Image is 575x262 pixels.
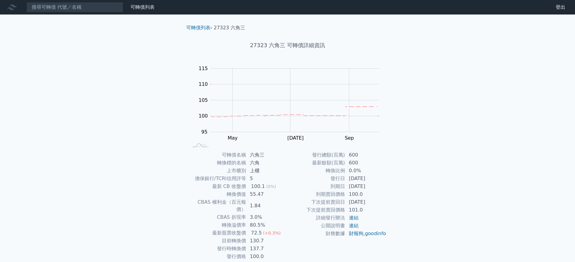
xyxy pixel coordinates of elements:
[246,175,288,183] td: 5
[246,198,288,213] td: 1.84
[288,206,345,214] td: 下次提前賣回價格
[250,183,266,190] div: 100.1
[365,231,386,236] a: goodinfo
[288,183,345,190] td: 到期日
[189,237,246,245] td: 目前轉換價
[246,159,288,167] td: 六角
[189,159,246,167] td: 轉換標的名稱
[199,97,208,103] tspan: 105
[186,24,212,31] li: ›
[189,221,246,229] td: 轉換溢價率
[199,113,208,119] tspan: 100
[246,237,288,245] td: 130.7
[250,229,263,237] div: 72.5
[288,190,345,198] td: 到期賣回價格
[199,81,208,87] tspan: 110
[288,222,345,230] td: 公開說明書
[246,151,288,159] td: 六角三
[345,159,387,167] td: 600
[349,231,363,236] a: 財報狗
[287,135,304,141] tspan: [DATE]
[345,151,387,159] td: 600
[345,230,387,238] td: ,
[27,2,123,12] input: 搜尋可轉債 代號／名稱
[195,66,388,141] g: Chart
[199,66,208,71] tspan: 115
[349,223,359,228] a: 連結
[130,4,155,10] a: 可轉債列表
[228,135,238,141] tspan: May
[551,2,570,12] a: 登出
[345,175,387,183] td: [DATE]
[189,198,246,213] td: CBAS 權利金（百元報價）
[246,221,288,229] td: 80.5%
[288,151,345,159] td: 發行總額(百萬)
[288,214,345,222] td: 詳細發行辦法
[345,206,387,214] td: 101.0
[214,24,245,31] li: 27323 六角三
[288,175,345,183] td: 發行日
[345,167,387,175] td: 0.0%
[345,190,387,198] td: 100.0
[189,151,246,159] td: 可轉債名稱
[345,198,387,206] td: [DATE]
[345,183,387,190] td: [DATE]
[181,41,394,50] h1: 27323 六角三 可轉債詳細資訊
[345,135,354,141] tspan: Sep
[349,215,359,221] a: 連結
[189,245,246,253] td: 發行時轉換價
[246,245,288,253] td: 137.7
[186,25,210,31] a: 可轉債列表
[189,253,246,260] td: 發行價格
[263,231,280,235] span: (+0.3%)
[288,230,345,238] td: 財務數據
[288,167,345,175] td: 轉換比例
[189,229,246,237] td: 最新股票收盤價
[246,190,288,198] td: 55.47
[288,159,345,167] td: 最新餘額(百萬)
[246,253,288,260] td: 100.0
[189,175,246,183] td: 擔保銀行/TCRI信用評等
[189,167,246,175] td: 上市櫃別
[189,190,246,198] td: 轉換價值
[189,213,246,221] td: CBAS 折現率
[201,129,207,135] tspan: 95
[288,198,345,206] td: 下次提前賣回日
[189,183,246,190] td: 最新 CB 收盤價
[246,167,288,175] td: 上櫃
[246,213,288,221] td: 3.0%
[266,184,276,189] span: (0%)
